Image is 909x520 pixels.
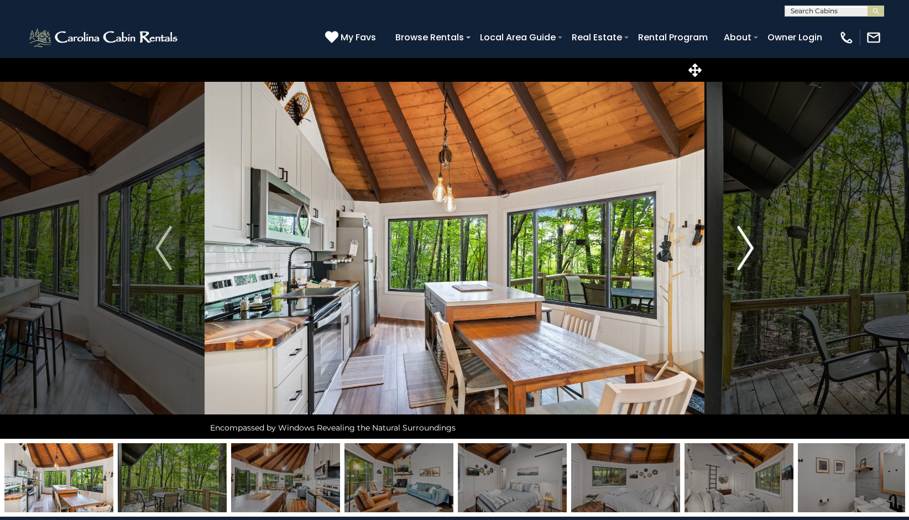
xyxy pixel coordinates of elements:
[704,57,786,439] button: Next
[122,57,204,439] button: Previous
[633,28,713,47] a: Rental Program
[866,30,881,45] img: mail-regular-white.png
[390,28,469,47] a: Browse Rentals
[571,443,680,512] img: 167080989
[762,28,828,47] a: Owner Login
[155,226,172,270] img: arrow
[839,30,854,45] img: phone-regular-white.png
[325,30,379,45] a: My Favs
[4,443,113,512] img: 167080987
[205,417,704,439] div: Encompassed by Windows Revealing the Natural Surroundings
[28,27,181,49] img: White-1-2.png
[798,443,907,512] img: 167080994
[474,28,561,47] a: Local Area Guide
[685,443,793,512] img: 167080991
[566,28,628,47] a: Real Estate
[231,443,340,512] img: 167080988
[344,443,453,512] img: 167080985
[737,226,754,270] img: arrow
[118,443,227,512] img: 167080997
[718,28,757,47] a: About
[341,30,376,44] span: My Favs
[458,443,567,512] img: 167080990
